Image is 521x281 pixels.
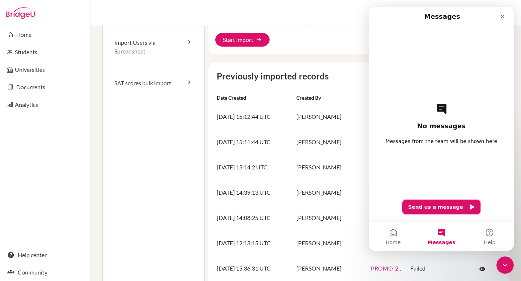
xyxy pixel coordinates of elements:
[1,27,89,42] a: Home
[6,7,35,19] img: Bridge-U
[214,180,293,206] td: [DATE] 14:39:13 UTC
[214,231,293,256] td: [DATE] 12:13:15 UTC
[293,180,366,206] td: [PERSON_NAME]
[293,231,366,256] td: [PERSON_NAME]
[215,33,270,47] button: Start import
[103,67,204,99] a: SAT scores bulk import
[456,6,512,20] button: [PERSON_NAME]
[1,98,89,112] a: Analytics
[214,70,503,83] caption: Previously imported records
[479,266,486,272] span: visibility
[1,265,89,280] a: Community
[214,104,293,130] td: [DATE] 15:12:44 UTC
[366,91,408,104] th: Uploaded file
[293,91,366,104] th: Created by
[369,7,514,251] iframe: Intercom live chat
[1,248,89,262] a: Help center
[369,113,417,120] a: PROMO_2027.xlsx
[103,27,204,67] a: Import Users via Spreadsheet
[214,130,293,155] td: [DATE] 15:11:44 UTC
[293,130,366,155] td: [PERSON_NAME]
[369,138,417,145] a: PROMO_2027.xlsx
[1,80,89,94] a: Documents
[471,262,493,276] a: Click to open the record on its current state
[369,164,417,170] a: PROMO_2027.xlsx
[496,256,514,274] iframe: Intercom live chat
[293,104,366,130] td: [PERSON_NAME]
[369,239,419,246] a: _PROMO_2026.xlsx
[369,214,402,221] a: students.xlsx
[1,45,89,59] a: Students
[214,155,293,180] td: [DATE] 15:14:2 UTC
[369,189,449,196] a: PROMO_2027_-_Sheet1__1_.csv
[1,62,89,77] a: Universities
[293,155,366,180] td: [PERSON_NAME]
[293,206,366,231] td: [PERSON_NAME]
[256,37,262,43] span: arrow_forward
[369,265,419,272] a: _PROMO_2026.xlsx
[214,206,293,231] td: [DATE] 14:08:25 UTC
[214,91,293,104] th: Date created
